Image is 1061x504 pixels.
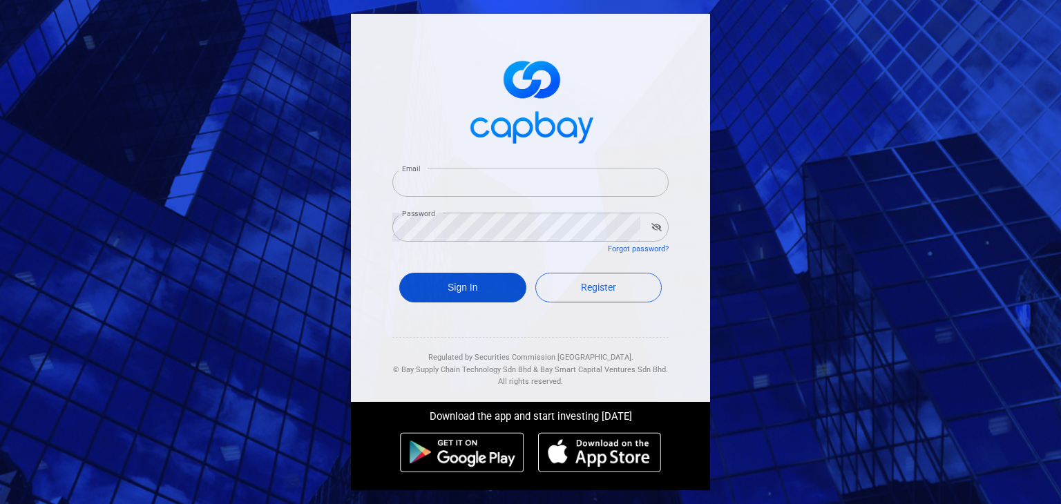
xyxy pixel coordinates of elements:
[461,48,600,151] img: logo
[402,164,420,174] label: Email
[538,432,661,472] img: ios
[400,432,524,472] img: android
[608,244,669,253] a: Forgot password?
[399,273,526,302] button: Sign In
[535,273,662,302] a: Register
[402,209,435,219] label: Password
[540,365,668,374] span: Bay Smart Capital Ventures Sdn Bhd.
[581,282,616,293] span: Register
[341,402,720,425] div: Download the app and start investing [DATE]
[392,338,669,388] div: Regulated by Securities Commission [GEOGRAPHIC_DATA]. & All rights reserved.
[393,365,531,374] span: © Bay Supply Chain Technology Sdn Bhd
